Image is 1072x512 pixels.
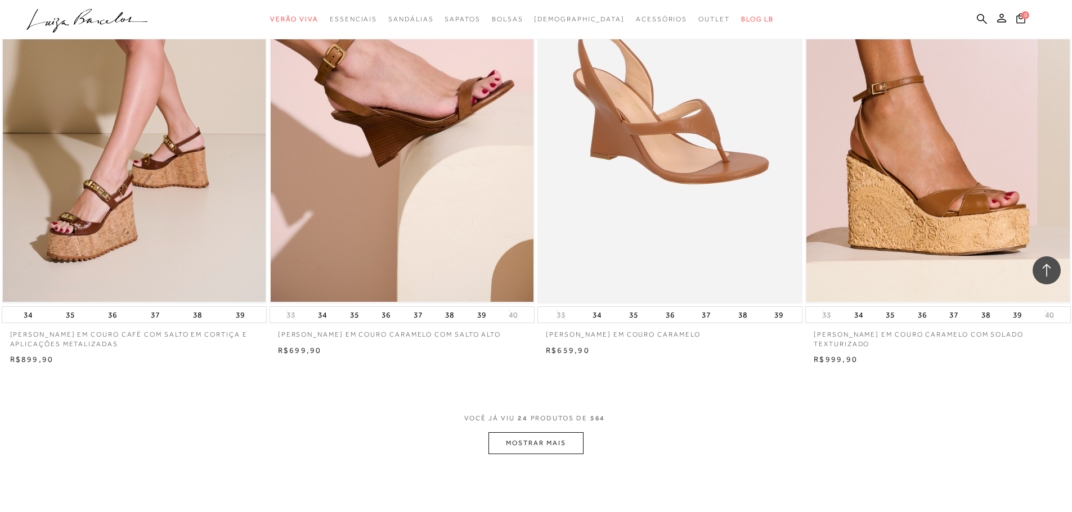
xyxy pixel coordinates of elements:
button: 40 [505,310,521,320]
button: 35 [882,307,898,323]
button: 39 [1010,307,1025,323]
button: 34 [20,307,36,323]
span: Essenciais [330,15,377,23]
a: noSubCategoriesText [445,9,480,30]
span: 24 [518,414,528,422]
button: 33 [283,310,299,320]
span: Verão Viva [270,15,319,23]
span: R$659,90 [546,346,590,355]
a: noSubCategoriesText [388,9,433,30]
button: 33 [819,310,835,320]
a: [PERSON_NAME] EM COURO CAFÉ COM SALTO EM CORTIÇA E APLICAÇÕES METALIZADAS [2,323,267,349]
button: 36 [105,307,120,323]
span: Bolsas [492,15,523,23]
span: Sandálias [388,15,433,23]
button: 37 [698,307,714,323]
button: 34 [315,307,330,323]
span: R$699,90 [278,346,322,355]
a: noSubCategoriesText [492,9,523,30]
a: [PERSON_NAME] EM COURO CARAMELO [537,323,802,339]
span: Sapatos [445,15,480,23]
button: 40 [1042,310,1057,320]
a: noSubCategoriesText [636,9,687,30]
span: R$999,90 [814,355,858,364]
span: 564 [590,414,605,422]
button: 38 [442,307,457,323]
button: 37 [946,307,962,323]
a: noSubCategoriesText [534,9,625,30]
span: Acessórios [636,15,687,23]
button: 35 [626,307,642,323]
button: 38 [190,307,205,323]
button: 35 [347,307,362,323]
a: noSubCategoriesText [698,9,730,30]
span: BLOG LB [741,15,774,23]
a: BLOG LB [741,9,774,30]
span: Outlet [698,15,730,23]
span: VOCÊ JÁ VIU PRODUTOS DE [464,414,608,422]
button: 39 [474,307,490,323]
span: [DEMOGRAPHIC_DATA] [534,15,625,23]
a: noSubCategoriesText [330,9,377,30]
button: 38 [735,307,751,323]
button: 37 [147,307,163,323]
span: R$899,90 [10,355,54,364]
button: 36 [378,307,394,323]
button: 34 [851,307,867,323]
span: 0 [1021,11,1029,19]
button: 37 [410,307,426,323]
button: 34 [589,307,605,323]
a: [PERSON_NAME] EM COURO CARAMELO COM SALTO ALTO [270,323,535,339]
button: 39 [771,307,787,323]
button: 38 [978,307,994,323]
a: noSubCategoriesText [270,9,319,30]
button: 36 [914,307,930,323]
button: MOSTRAR MAIS [488,432,583,454]
button: 33 [553,310,569,320]
button: 36 [662,307,678,323]
button: 35 [62,307,78,323]
button: 39 [232,307,248,323]
a: [PERSON_NAME] EM COURO CARAMELO COM SOLADO TEXTURIZADO [805,323,1070,349]
button: 0 [1013,12,1029,28]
